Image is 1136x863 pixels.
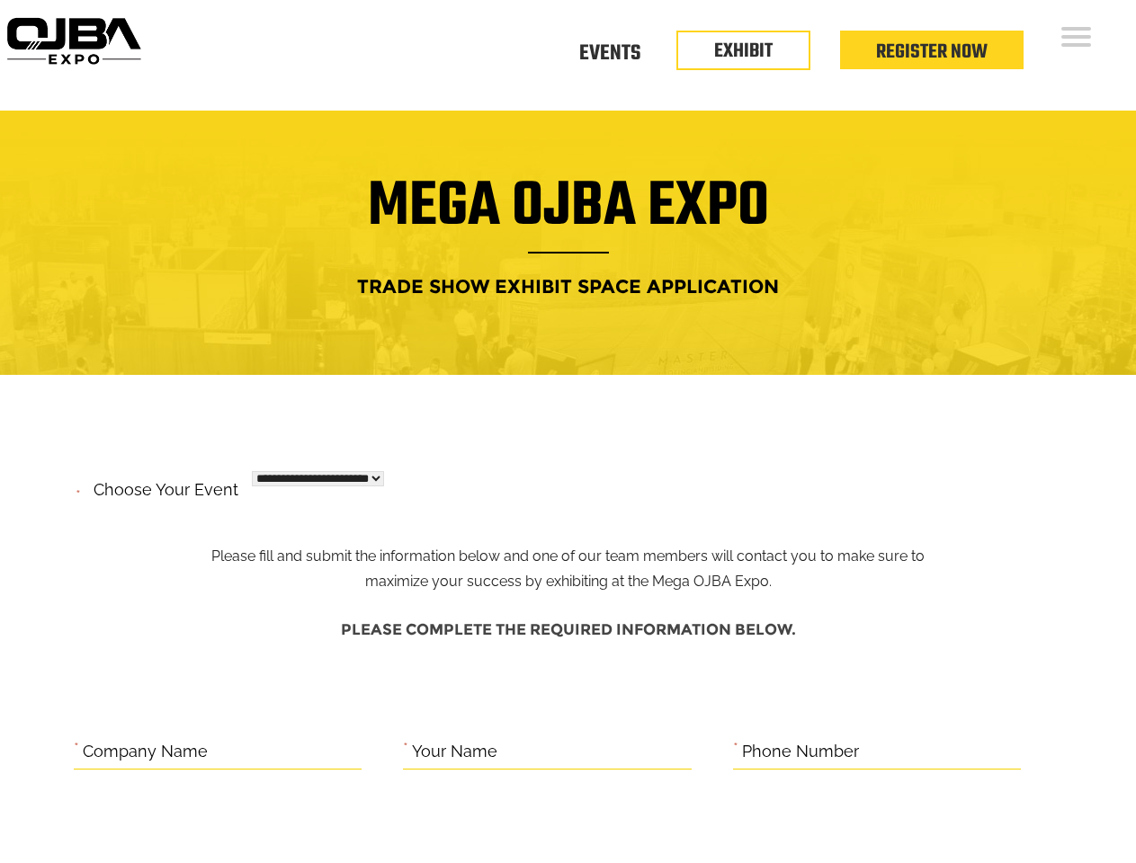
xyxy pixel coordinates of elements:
label: Phone Number [742,738,859,766]
h1: Mega OJBA Expo [13,182,1123,254]
h4: Please complete the required information below. [74,612,1063,647]
a: Register Now [876,37,988,67]
a: EXHIBIT [714,36,773,67]
p: Please fill and submit the information below and one of our team members will contact you to make... [197,475,939,595]
label: Choose your event [83,465,238,504]
h4: Trade Show Exhibit Space Application [13,270,1123,303]
label: Your Name [412,738,497,766]
label: Company Name [83,738,208,766]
